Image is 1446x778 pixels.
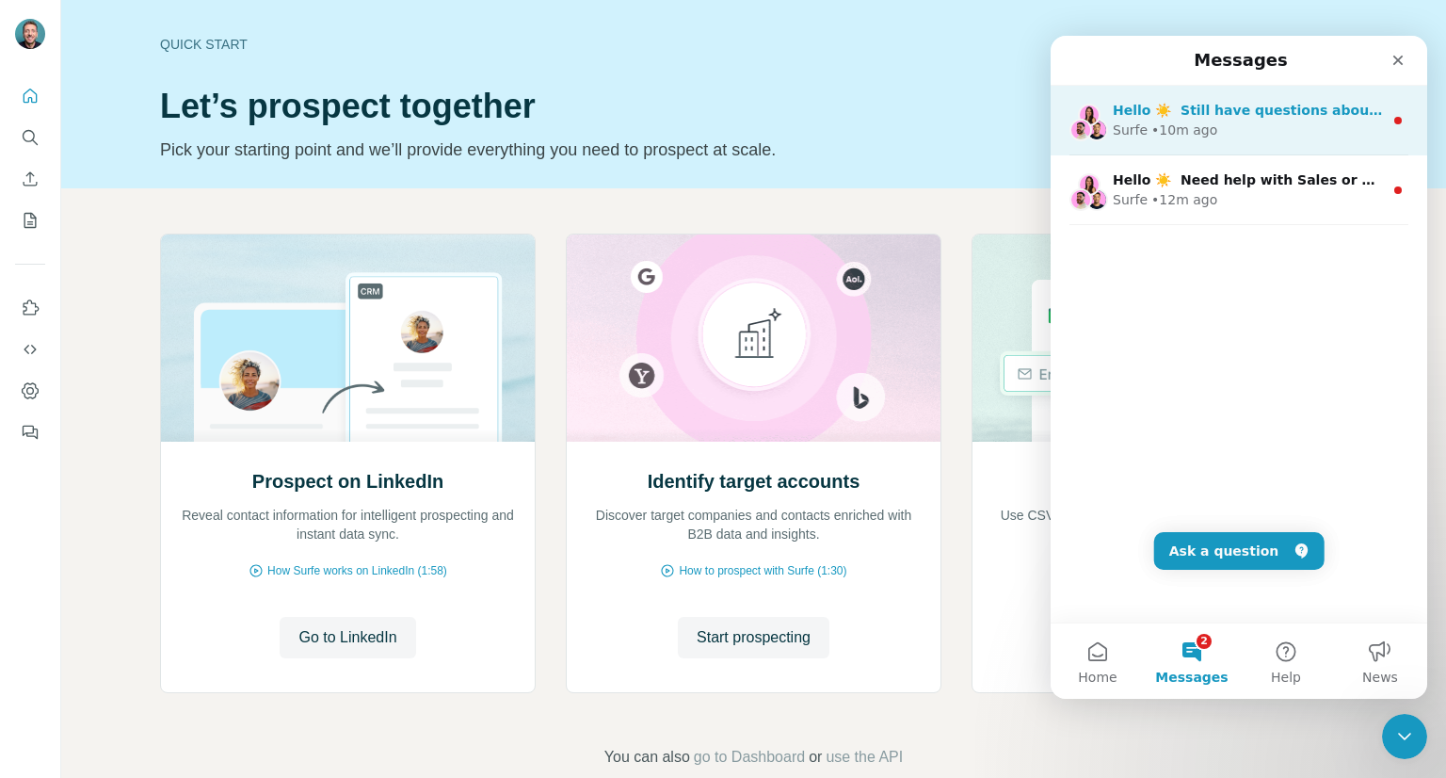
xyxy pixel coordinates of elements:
button: Start prospecting [678,617,829,658]
h2: Prospect on LinkedIn [252,468,443,494]
button: News [282,588,377,663]
button: Feedback [15,415,45,449]
button: Dashboard [15,374,45,408]
button: Quick start [15,79,45,113]
h2: Enrich your contact lists [1050,468,1269,494]
span: Start prospecting [697,626,811,649]
span: Help [220,635,250,648]
h2: Identify target accounts [648,468,860,494]
button: Use Surfe API [15,332,45,366]
button: Ask a question [104,496,274,534]
div: • 10m ago [101,85,167,105]
iframe: To enrich screen reader interactions, please activate Accessibility in Grammarly extension settings [1051,36,1427,699]
button: Enrich CSV [15,162,45,196]
img: Christian avatar [19,153,41,175]
img: Identify target accounts [566,235,941,442]
button: Search [15,121,45,154]
p: Pick your starting point and we’ll provide everything you need to prospect at scale. [160,137,1068,163]
button: use the API [826,746,903,769]
div: Surfe [62,154,97,174]
img: Avatar [15,19,45,49]
button: Use Surfe on LinkedIn [15,291,45,325]
button: My lists [15,203,45,237]
img: Aurélie avatar [27,138,50,160]
span: Go to LinkedIn [298,626,396,649]
span: or [809,746,822,769]
img: Prospect on LinkedIn [160,235,536,442]
div: • 12m ago [101,154,167,174]
button: go to Dashboard [694,746,805,769]
span: Home [27,635,66,648]
p: Use CSV enrichment to confirm you are using the best data available. [991,506,1327,543]
p: Discover target companies and contacts enriched with B2B data and insights. [586,506,922,543]
button: Messages [94,588,188,663]
button: Help [188,588,282,663]
div: Quick start [160,35,1068,54]
span: You can also [604,746,690,769]
span: News [312,635,347,648]
div: Surfe [62,85,97,105]
img: Myles avatar [35,153,57,175]
span: How Surfe works on LinkedIn (1:58) [267,562,447,579]
button: Go to LinkedIn [280,617,415,658]
span: Hello ☀️ ​ Still have questions about the Surfe plans and pricing shown? ​ Visit our Help Center,... [62,67,1107,82]
p: Reveal contact information for intelligent prospecting and instant data sync. [180,506,516,543]
h1: Let’s prospect together [160,88,1068,125]
iframe: To enrich screen reader interactions, please activate Accessibility in Grammarly extension settings [1382,714,1427,759]
span: Messages [104,635,177,648]
span: Hello ☀️ ​ Need help with Sales or Support? We've got you covered! [62,137,558,152]
span: How to prospect with Surfe (1:30) [679,562,846,579]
